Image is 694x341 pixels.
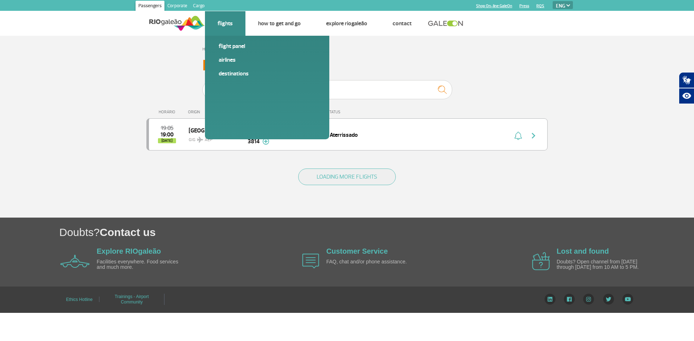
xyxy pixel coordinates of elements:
img: mais-info-painel-voo.svg [262,138,269,145]
a: Destinations [219,70,316,78]
span: Aterrissado [330,131,358,139]
img: Facebook [564,294,575,305]
span: [DATE] [158,138,176,143]
a: Flights [218,20,233,27]
span: AEP [205,137,213,143]
input: Flight, city or airline [308,80,452,99]
img: sino-painel-voo.svg [514,131,522,140]
a: How to get and go [258,20,301,27]
a: Ethics Hotline [66,294,93,305]
div: STATUS [324,110,382,114]
a: Airlines [219,56,316,64]
span: 3814 [248,137,260,146]
button: LOADING MORE FLIGHTS [298,169,396,185]
img: seta-direita-painel-voo.svg [529,131,538,140]
h1: Doubts? [59,225,694,240]
a: RQS [536,4,544,8]
h3: Flight Panel [202,57,492,75]
a: Passengers [136,1,164,12]
span: [GEOGRAPHIC_DATA] [189,126,235,135]
a: Home page [202,47,223,52]
img: airplane icon [302,254,319,268]
a: Trainings - Airport Community [115,292,149,307]
a: Explore RIOgaleão [97,247,161,255]
a: Contact [393,20,412,27]
a: Cargo [190,1,207,12]
img: YouTube [622,294,633,305]
a: Explore RIOgaleão [326,20,367,27]
span: Contact us [100,226,156,238]
img: LinkedIn [544,294,556,305]
span: 2025-09-30 19:00:09 [160,132,173,137]
a: Customer Service [326,247,388,255]
a: Press [519,4,529,8]
button: Abrir tradutor de língua de sinais. [679,72,694,88]
a: Flight panel [219,42,316,50]
a: Shop On-line GaleOn [476,4,512,8]
div: HORÁRIO [149,110,188,114]
img: Instagram [583,294,594,305]
span: 2025-09-30 19:05:00 [161,126,173,131]
a: Corporate [164,1,190,12]
a: Lost and found [557,247,609,255]
p: FAQ, chat and/or phone assistance. [326,259,410,265]
p: Doubts? Open channel from [DATE] through [DATE] from 10 AM to 5 PM. [557,259,640,270]
span: GIG [189,133,235,143]
div: ORIGIN [188,110,241,114]
p: Facilities everywhere. Food services and much more. [97,259,180,270]
img: destiny_airplane.svg [197,137,203,143]
button: Abrir recursos assistivos. [679,88,694,104]
div: Plugin de acessibilidade da Hand Talk. [679,72,694,104]
img: airplane icon [532,252,550,270]
img: Twitter [603,294,614,305]
img: airplane icon [60,255,90,268]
